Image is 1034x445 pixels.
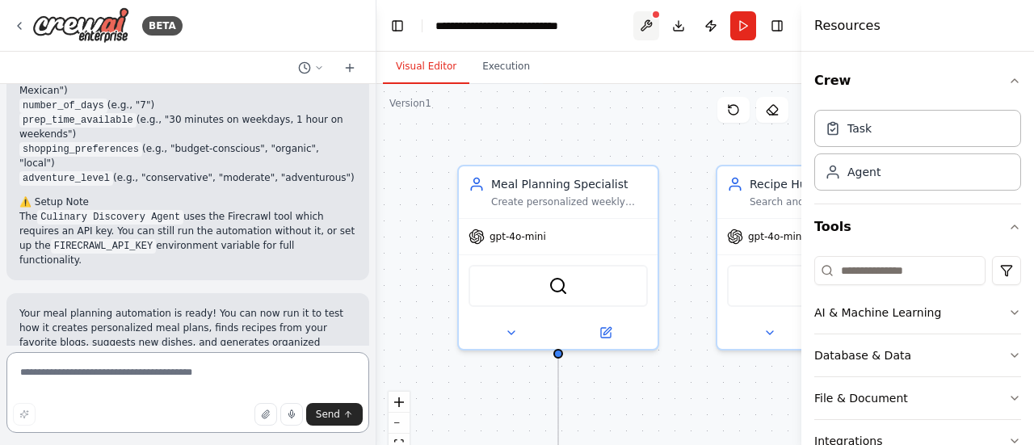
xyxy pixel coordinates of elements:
[847,164,881,180] div: Agent
[814,204,1021,250] button: Tools
[766,15,788,37] button: Hide right sidebar
[280,403,303,426] button: Click to speak your automation idea
[292,58,330,78] button: Switch to previous chat
[337,58,363,78] button: Start a new chat
[750,176,906,192] div: Recipe Hunter
[389,97,431,110] div: Version 1
[19,170,356,185] li: (e.g., "conservative", "moderate", "adventurous")
[19,141,356,170] li: (e.g., "budget-conscious", "organic", "local")
[490,230,546,243] span: gpt-4o-mini
[549,276,568,296] img: SerperDevTool
[469,50,543,84] button: Execution
[457,165,659,351] div: Meal Planning SpecialistCreate personalized weekly meal plans based on dietary preferences, nutri...
[389,413,410,434] button: zoom out
[814,347,911,363] div: Database & Data
[814,103,1021,204] div: Crew
[19,142,142,157] code: shopping_preferences
[750,195,906,208] div: Search and curate recipes from {favorite_food_blogs} and discover new, trending recipes that matc...
[814,334,1021,376] button: Database & Data
[19,171,113,186] code: adventure_level
[32,7,129,44] img: Logo
[491,195,648,208] div: Create personalized weekly meal plans based on dietary preferences, nutritional requirements, and...
[13,403,36,426] button: Improve this prompt
[306,403,363,426] button: Send
[435,18,599,34] nav: breadcrumb
[316,408,340,421] span: Send
[19,209,356,267] p: The uses the Firecrawl tool which requires an API key. You can still run the automation without i...
[51,239,156,254] code: FIRECRAWL_API_KEY
[19,195,356,209] h2: ⚠️ Setup Note
[847,120,872,136] div: Task
[383,50,469,84] button: Visual Editor
[389,392,410,413] button: zoom in
[814,377,1021,419] button: File & Document
[814,304,941,321] div: AI & Machine Learning
[491,176,648,192] div: Meal Planning Specialist
[254,403,277,426] button: Upload files
[19,112,356,141] li: (e.g., "30 minutes on weekdays, 1 hour on weekends")
[19,99,107,113] code: number_of_days
[19,306,356,364] p: Your meal planning automation is ready! You can now run it to test how it creates personalized me...
[814,58,1021,103] button: Crew
[814,292,1021,334] button: AI & Machine Learning
[560,323,651,342] button: Open in side panel
[19,98,356,112] li: (e.g., "7")
[748,230,805,243] span: gpt-4o-mini
[142,16,183,36] div: BETA
[716,165,918,351] div: Recipe HunterSearch and curate recipes from {favorite_food_blogs} and discover new, trending reci...
[386,15,409,37] button: Hide left sidebar
[37,210,183,225] code: Culinary Discovery Agent
[814,390,908,406] div: File & Document
[19,113,137,128] code: prep_time_available
[814,16,881,36] h4: Resources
